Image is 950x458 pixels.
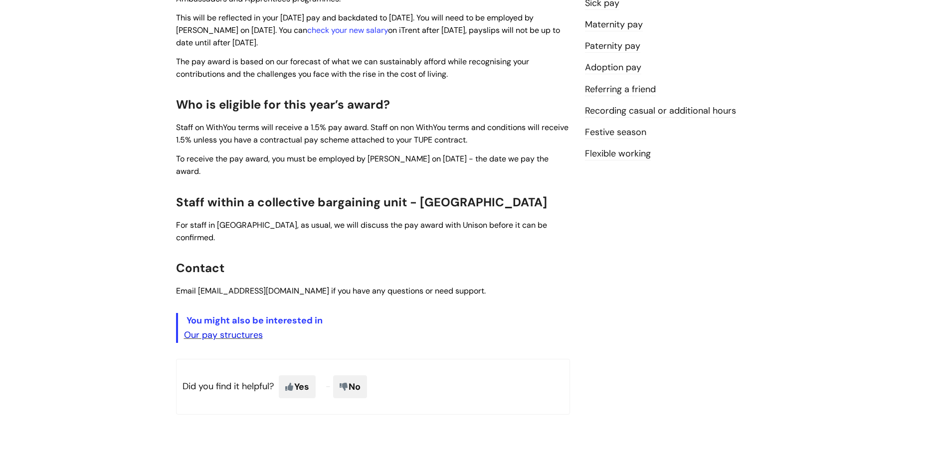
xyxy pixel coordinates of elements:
[176,122,569,145] span: Staff on WithYou terms will receive a 1.5% pay award. Staff on non WithYou terms and conditions w...
[176,12,560,48] span: This will be reflected in your [DATE] pay and backdated to [DATE]. You will need to be employed b...
[585,83,656,96] a: Referring a friend
[585,105,736,118] a: Recording casual or additional hours
[279,375,316,398] span: Yes
[585,148,651,160] a: Flexible working
[307,25,388,35] a: check your new salary
[333,375,367,398] span: No
[585,61,641,74] a: Adoption pay
[176,97,390,112] span: Who is eligible for this year’s award?
[176,56,529,79] span: The pay award is based on our forecast of what we can sustainably afford while recognising your c...
[585,40,640,53] a: Paternity pay
[176,153,549,176] span: To receive the pay award, you must be employed by [PERSON_NAME] on [DATE] - the date we pay the a...
[176,260,224,276] span: Contact
[585,18,643,31] a: Maternity pay
[176,194,547,210] span: Staff within a collective bargaining unit - [GEOGRAPHIC_DATA]
[176,220,547,243] span: For staff in [GEOGRAPHIC_DATA], as usual, we will discuss the pay award with Unison before it can...
[187,314,323,326] span: You might also be interested in
[176,286,486,296] span: Email [EMAIL_ADDRESS][DOMAIN_NAME] if you have any questions or need support.
[585,126,646,139] a: Festive season
[176,359,570,415] p: Did you find it helpful?
[184,329,263,341] a: Our pay structures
